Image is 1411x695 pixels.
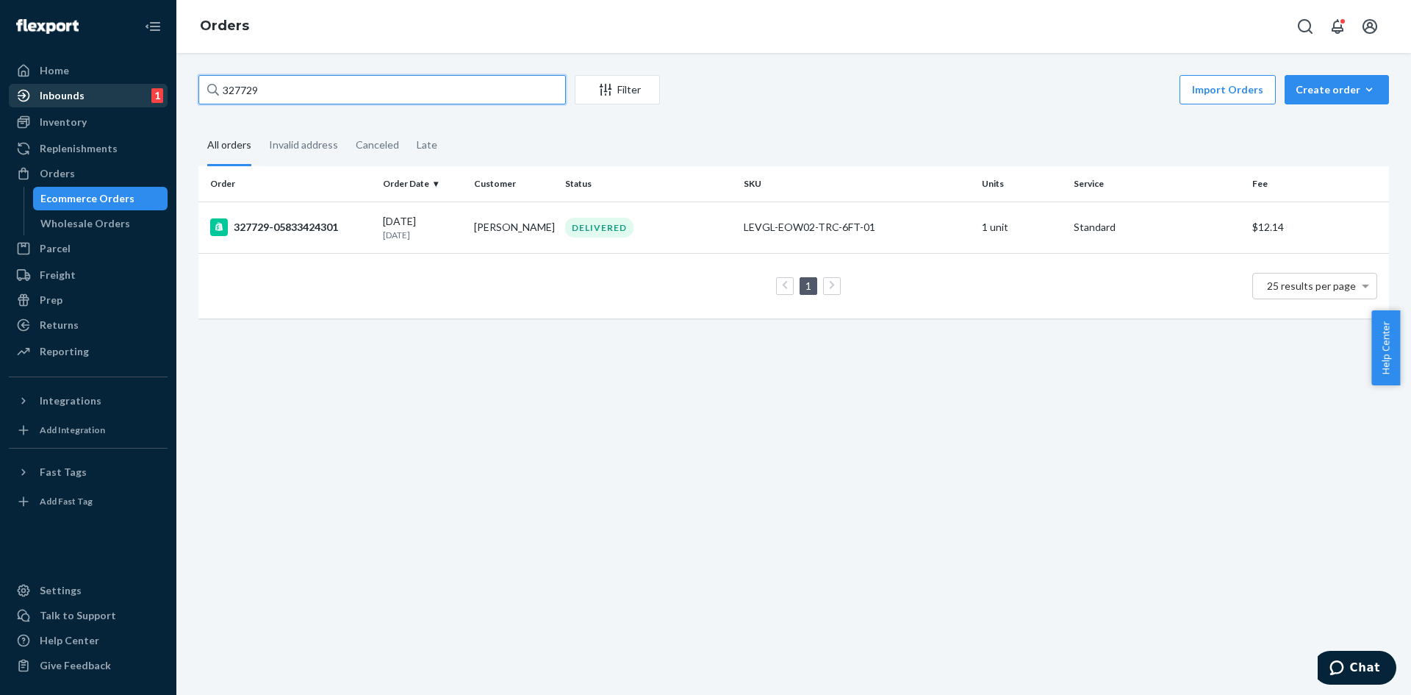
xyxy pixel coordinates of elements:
[40,191,134,206] div: Ecommerce Orders
[744,220,970,235] div: LEVGL-EOW02-TRC-6FT-01
[383,229,462,241] p: [DATE]
[1355,12,1385,41] button: Open account menu
[9,162,168,185] a: Orders
[9,263,168,287] a: Freight
[1318,651,1396,688] iframe: Opens a widget where you can chat to one of our agents
[575,75,660,104] button: Filter
[976,166,1067,202] th: Units
[803,279,814,292] a: Page 1 is your current page
[40,424,105,436] div: Add Integration
[9,418,168,442] a: Add Integration
[9,137,168,160] a: Replenishments
[9,237,168,260] a: Parcel
[33,212,168,235] a: Wholesale Orders
[1074,220,1241,235] p: Standard
[33,187,168,210] a: Ecommerce Orders
[9,340,168,363] a: Reporting
[207,126,251,166] div: All orders
[40,318,79,332] div: Returns
[1180,75,1276,104] button: Import Orders
[9,110,168,134] a: Inventory
[40,115,87,129] div: Inventory
[9,84,168,107] a: Inbounds1
[40,465,87,480] div: Fast Tags
[210,218,371,236] div: 327729-05833424301
[40,658,111,673] div: Give Feedback
[9,288,168,312] a: Prep
[9,389,168,413] button: Integrations
[40,583,82,598] div: Settings
[9,59,168,82] a: Home
[138,12,168,41] button: Close Navigation
[198,75,566,104] input: Search orders
[40,293,62,307] div: Prep
[40,495,93,507] div: Add Fast Tag
[9,460,168,484] button: Fast Tags
[559,166,738,202] th: Status
[40,63,69,78] div: Home
[468,202,559,253] td: [PERSON_NAME]
[40,141,118,156] div: Replenishments
[9,654,168,677] button: Give Feedback
[1323,12,1352,41] button: Open notifications
[40,393,101,408] div: Integrations
[474,177,553,190] div: Customer
[377,166,468,202] th: Order Date
[9,490,168,513] a: Add Fast Tag
[1296,82,1378,97] div: Create order
[188,5,261,48] ol: breadcrumbs
[40,88,85,103] div: Inbounds
[9,604,168,627] button: Talk to Support
[200,18,249,34] a: Orders
[40,241,71,256] div: Parcel
[9,629,168,652] a: Help Center
[976,202,1067,253] td: 1 unit
[417,126,437,164] div: Late
[1068,166,1246,202] th: Service
[40,166,75,181] div: Orders
[1246,166,1389,202] th: Fee
[16,19,79,34] img: Flexport logo
[151,88,163,103] div: 1
[1246,202,1389,253] td: $12.14
[383,214,462,241] div: [DATE]
[40,608,116,623] div: Talk to Support
[356,126,399,164] div: Canceled
[1285,75,1389,104] button: Create order
[269,126,338,164] div: Invalid address
[9,313,168,337] a: Returns
[575,82,659,97] div: Filter
[565,218,633,238] div: DELIVERED
[198,166,377,202] th: Order
[1290,12,1320,41] button: Open Search Box
[1267,279,1356,292] span: 25 results per page
[738,166,976,202] th: SKU
[40,633,99,648] div: Help Center
[40,268,76,282] div: Freight
[40,216,130,231] div: Wholesale Orders
[9,579,168,602] a: Settings
[40,344,89,359] div: Reporting
[1371,310,1400,385] button: Help Center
